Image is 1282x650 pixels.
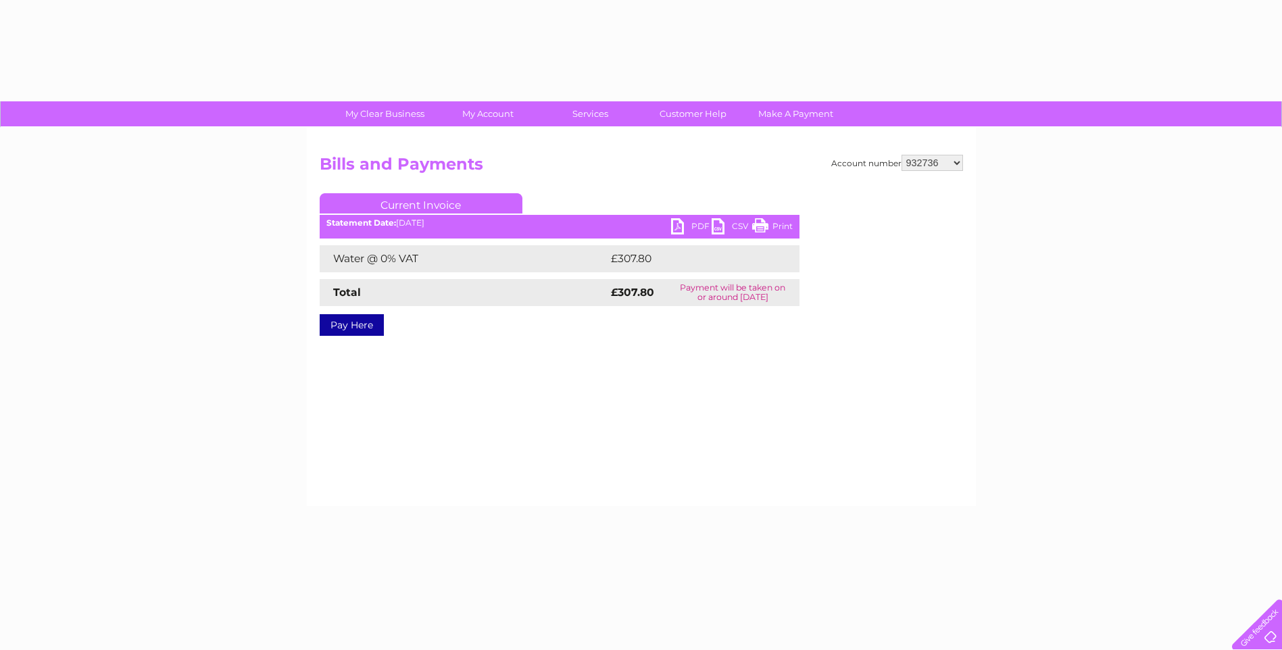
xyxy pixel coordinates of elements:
[320,218,799,228] div: [DATE]
[608,245,776,272] td: £307.80
[320,314,384,336] a: Pay Here
[333,286,361,299] strong: Total
[666,279,799,306] td: Payment will be taken on or around [DATE]
[320,245,608,272] td: Water @ 0% VAT
[712,218,752,238] a: CSV
[432,101,543,126] a: My Account
[752,218,793,238] a: Print
[740,101,852,126] a: Make A Payment
[326,218,396,228] b: Statement Date:
[320,193,522,214] a: Current Invoice
[320,155,963,180] h2: Bills and Payments
[329,101,441,126] a: My Clear Business
[637,101,749,126] a: Customer Help
[535,101,646,126] a: Services
[611,286,654,299] strong: £307.80
[831,155,963,171] div: Account number
[671,218,712,238] a: PDF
